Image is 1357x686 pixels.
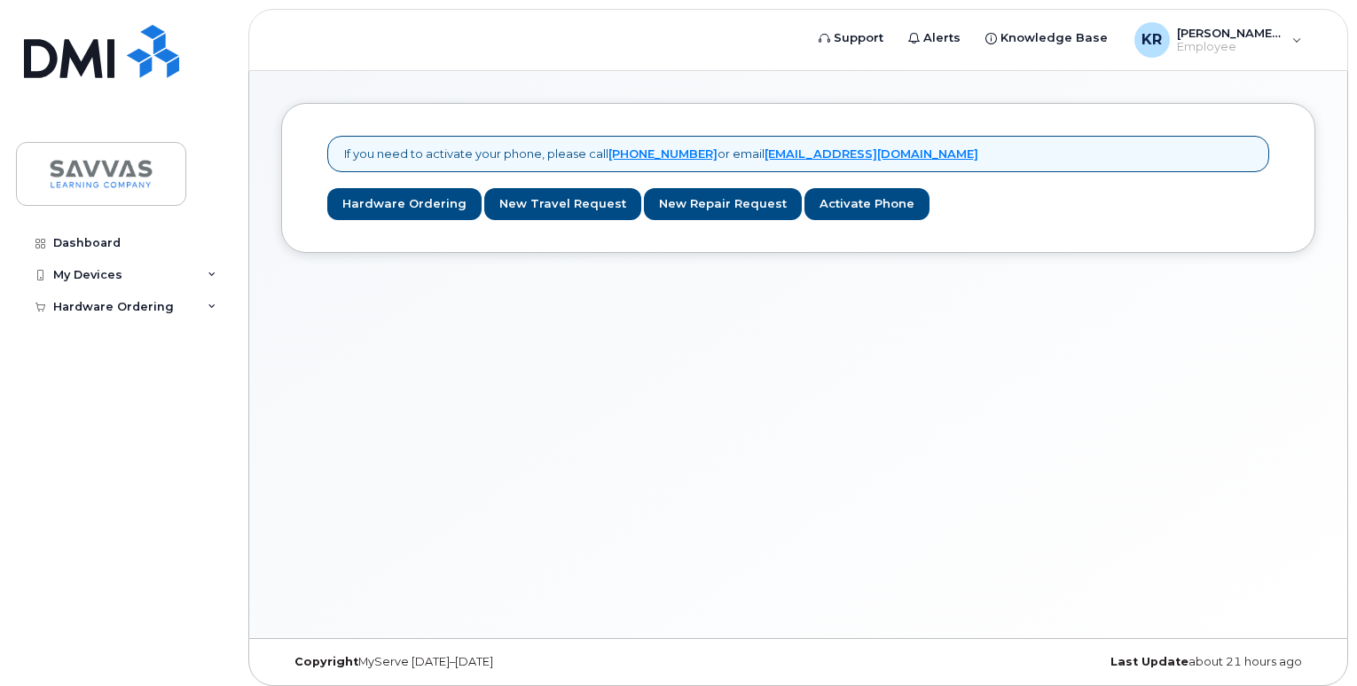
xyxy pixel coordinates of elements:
a: New Travel Request [484,188,641,221]
strong: Last Update [1110,655,1188,668]
a: Activate Phone [804,188,930,221]
a: [PHONE_NUMBER] [608,146,718,161]
a: New Repair Request [644,188,802,221]
a: Hardware Ordering [327,188,482,221]
div: MyServe [DATE]–[DATE] [281,655,626,669]
div: about 21 hours ago [970,655,1315,669]
strong: Copyright [294,655,358,668]
a: [EMAIL_ADDRESS][DOMAIN_NAME] [765,146,978,161]
p: If you need to activate your phone, please call or email [344,146,978,162]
